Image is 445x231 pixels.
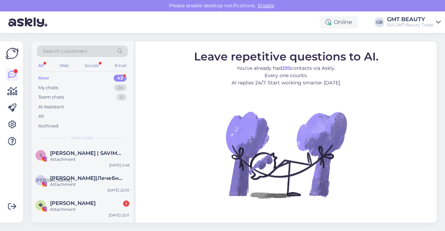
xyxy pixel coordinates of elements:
span: Enable [256,2,276,9]
div: Attachment [50,206,129,213]
p: You’ve already had contacts via Askly. Every one counts. AI replies 24/7. Start working smarter [... [194,65,379,86]
span: Search customers [43,48,87,55]
span: Елена|Лечебный массаж|Даугавпилс [50,175,122,181]
div: My chats [38,84,58,91]
div: Online [320,16,358,28]
span: � [39,203,43,208]
div: GMT BEAUTY [387,17,433,22]
span: 𝙆𝙖𝙩𝙚 𝘽𝙤𝙨𝙨 [50,200,96,206]
div: [DATE] 22:55 [107,188,129,193]
div: All [37,61,45,70]
div: All [38,113,44,120]
span: S [40,152,42,158]
div: SIA GMT Beauty Trade [387,22,433,28]
div: AI Assistant [38,104,64,110]
div: Email [113,61,128,70]
b: 295 [282,65,291,71]
div: GB [374,17,384,27]
a: GMT BEAUTYSIA GMT Beauty Trade [387,17,441,28]
div: Web [58,61,70,70]
div: 0 [116,94,127,101]
div: [DATE] 2:48 [109,163,129,168]
div: 24 [114,84,127,91]
div: Archived [38,123,58,130]
img: Askly Logo [6,47,19,60]
div: 1 [123,200,129,207]
img: No Chat active [224,92,349,217]
div: New [38,75,49,82]
div: Socials [83,61,100,70]
div: 43 [114,75,127,82]
div: Team chats [38,94,64,101]
div: Attachment [50,156,129,163]
div: Attachment [50,181,129,188]
span: SIMONA | SAVIMASAŽAS | MASAŽAS VILNIUJE [50,150,122,156]
div: [DATE] 22:11 [109,213,129,218]
span: New chats [71,135,94,141]
span: [PERSON_NAME] [35,178,72,183]
span: Leave repetitive questions to AI. [194,50,379,63]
